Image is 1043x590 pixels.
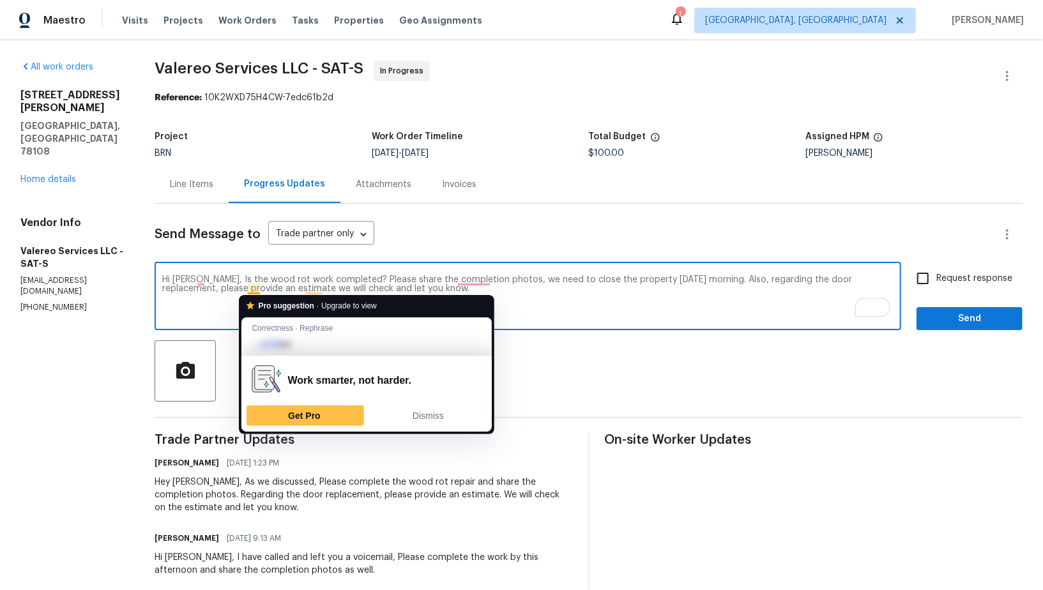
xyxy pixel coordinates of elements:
[164,14,203,27] span: Projects
[155,93,202,102] b: Reference:
[927,311,1012,327] span: Send
[372,149,429,158] span: -
[650,132,660,149] span: The total cost of line items that have been proposed by Opendoor. This sum includes line items th...
[20,216,124,229] h4: Vendor Info
[372,132,463,141] h5: Work Order Timeline
[218,14,277,27] span: Work Orders
[442,178,476,191] div: Invoices
[605,434,1023,446] span: On-site Worker Updates
[589,132,646,141] h5: Total Budget
[356,178,411,191] div: Attachments
[155,434,572,446] span: Trade Partner Updates
[155,91,1023,104] div: 10K2WXD75H4CW-7edc61b2d
[155,476,572,514] div: Hey [PERSON_NAME], As we discussed, Please complete the wood rot repair and share the completion ...
[162,275,894,320] textarea: To enrich screen reader interactions, please activate Accessibility in Grammarly extension settings
[805,149,1023,158] div: [PERSON_NAME]
[20,175,76,184] a: Home details
[873,132,883,149] span: The hpm assigned to this work order.
[155,551,572,577] div: Hi [PERSON_NAME], I have called and left you a voicemail, Please complete the work by this aftern...
[917,307,1023,331] button: Send
[947,14,1024,27] span: [PERSON_NAME]
[936,272,1012,285] span: Request response
[155,457,219,469] h6: [PERSON_NAME]
[155,61,363,76] span: Valereo Services LLC - SAT-S
[268,224,374,245] div: Trade partner only
[399,14,482,27] span: Geo Assignments
[402,149,429,158] span: [DATE]
[676,8,685,20] div: 1
[372,149,399,158] span: [DATE]
[292,16,319,25] span: Tasks
[170,178,213,191] div: Line Items
[334,14,384,27] span: Properties
[244,178,325,190] div: Progress Updates
[20,245,124,270] h5: Valereo Services LLC - SAT-S
[227,532,281,545] span: [DATE] 9:13 AM
[380,64,429,77] span: In Progress
[705,14,887,27] span: [GEOGRAPHIC_DATA], [GEOGRAPHIC_DATA]
[589,149,625,158] span: $100.00
[43,14,86,27] span: Maestro
[155,132,188,141] h5: Project
[155,532,219,545] h6: [PERSON_NAME]
[155,228,261,241] span: Send Message to
[20,63,93,72] a: All work orders
[122,14,148,27] span: Visits
[20,275,124,297] p: [EMAIL_ADDRESS][DOMAIN_NAME]
[20,119,124,158] h5: [GEOGRAPHIC_DATA], [GEOGRAPHIC_DATA] 78108
[20,302,124,313] p: [PHONE_NUMBER]
[20,89,124,114] h2: [STREET_ADDRESS][PERSON_NAME]
[805,132,869,141] h5: Assigned HPM
[155,149,171,158] span: BRN
[227,457,279,469] span: [DATE] 1:23 PM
